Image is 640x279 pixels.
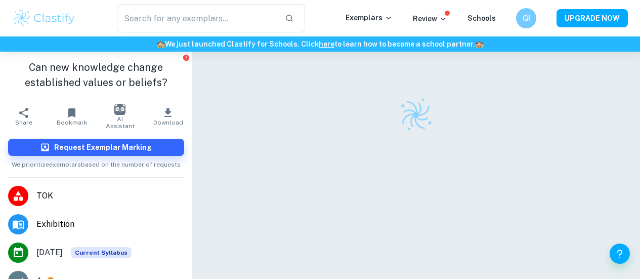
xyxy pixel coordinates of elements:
span: TOK [36,190,184,202]
img: AI Assistant [114,104,125,115]
span: 🏫 [156,40,165,48]
span: [DATE] [36,247,63,259]
span: Exhibition [36,218,184,230]
span: We prioritize exemplars based on the number of requests [12,156,181,169]
button: Bookmark [48,102,96,131]
button: Request Exemplar Marking [8,139,184,156]
a: here [319,40,334,48]
button: AI Assistant [96,102,144,131]
a: Schools [467,14,496,22]
img: Clastify logo [12,8,76,28]
button: Help and Feedback [610,244,630,264]
p: Review [413,13,447,24]
span: Bookmark [57,119,88,126]
span: Current Syllabus [71,247,132,258]
button: GI [516,8,536,28]
h6: GI [521,13,532,24]
button: Download [144,102,192,131]
span: AI Assistant [102,115,138,130]
img: Clastify logo [394,93,438,137]
p: Exemplars [346,12,393,23]
button: UPGRADE NOW [557,9,628,27]
h6: We just launched Clastify for Schools. Click to learn how to become a school partner. [2,38,638,50]
span: Share [15,119,32,126]
h6: Request Exemplar Marking [54,142,152,153]
div: This exemplar is based on the current syllabus. Feel free to refer to it for inspiration/ideas wh... [71,247,132,258]
h1: Can new knowledge change established values or beliefs? [8,60,184,90]
button: Report issue [183,54,190,61]
input: Search for any exemplars... [117,4,277,32]
span: Download [153,119,183,126]
span: 🏫 [475,40,484,48]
